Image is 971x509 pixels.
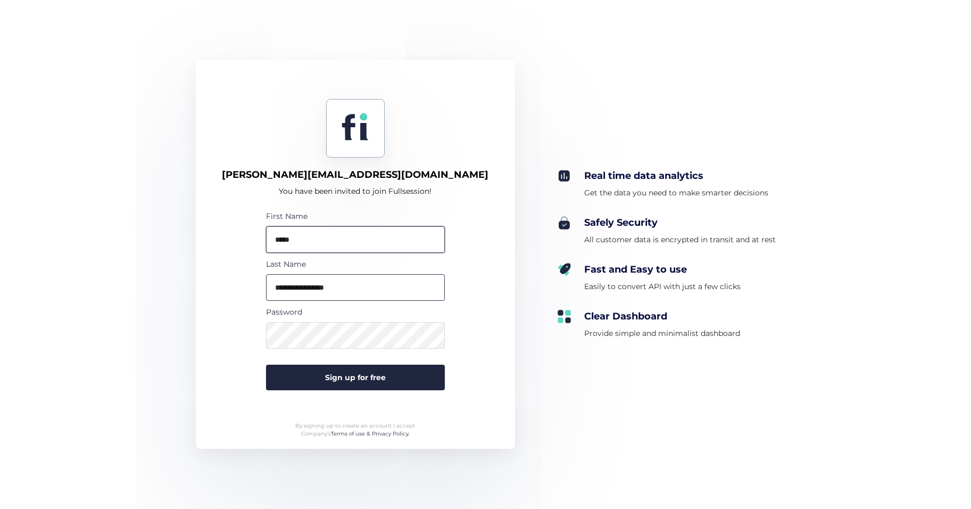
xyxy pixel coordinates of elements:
div: Provide simple and minimalist dashboard [584,327,740,340]
button: Sign up for free [266,365,445,390]
div: All customer data is encrypted in transit and at rest [584,233,776,246]
div: Fast and Easy to use [584,263,741,276]
div: Real time data analytics [584,169,768,182]
span: Sign up for free [325,372,386,383]
div: First Name [266,210,445,222]
div: By signing up to create an account I accept Company’s [286,422,424,438]
a: Terms of use & Privacy Policy. [331,430,410,437]
div: Clear Dashboard [584,310,740,323]
div: Easily to convert API with just a few clicks [584,280,741,293]
div: Safely Security [584,216,776,229]
div: You have been invited to join Fullsession! [279,185,431,198]
div: Get the data you need to make smarter decisions [584,186,768,199]
div: [PERSON_NAME][EMAIL_ADDRESS][DOMAIN_NAME] [222,168,488,181]
div: Password [266,306,445,318]
div: Last Name [266,258,445,270]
